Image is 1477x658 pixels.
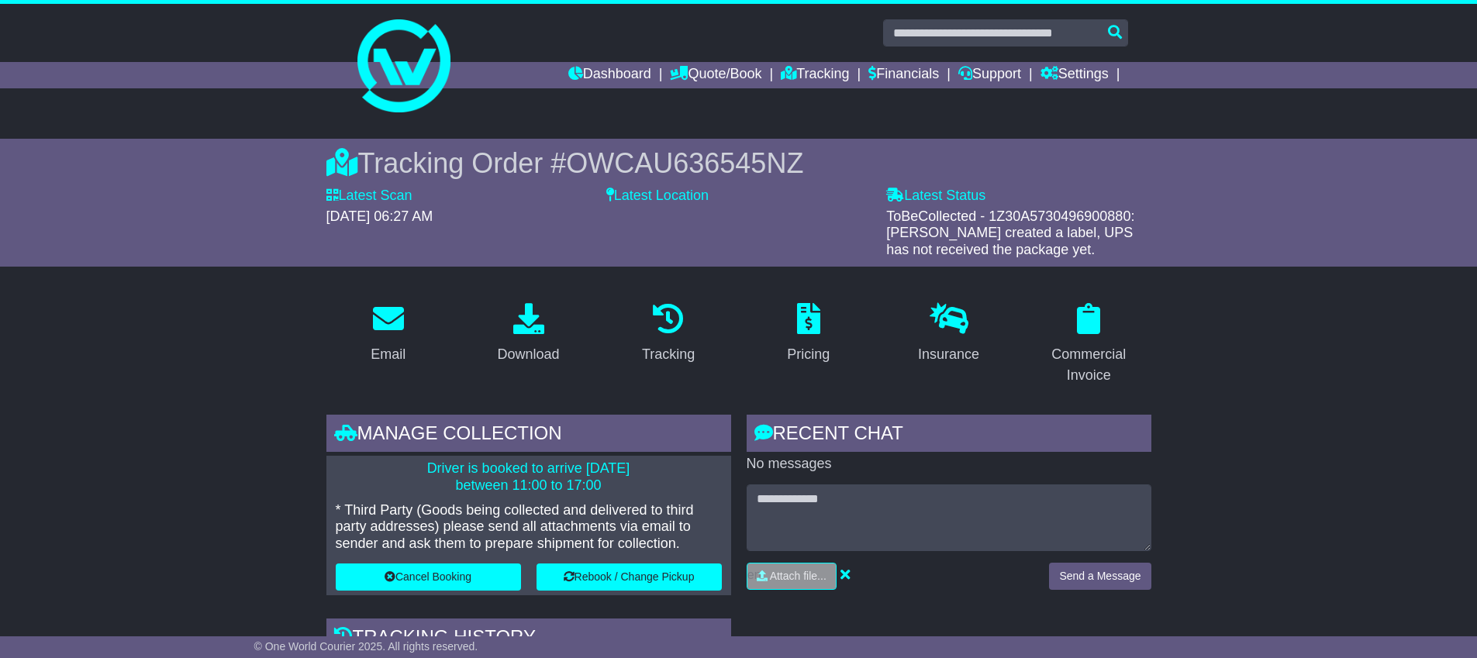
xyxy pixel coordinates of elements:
[336,563,521,591] button: Cancel Booking
[781,62,849,88] a: Tracking
[670,62,761,88] a: Quote/Book
[371,344,405,365] div: Email
[326,208,433,224] span: [DATE] 06:27 AM
[566,147,803,179] span: OWCAU636545NZ
[918,344,979,365] div: Insurance
[336,460,722,494] p: Driver is booked to arrive [DATE] between 11:00 to 17:00
[254,640,478,653] span: © One World Courier 2025. All rights reserved.
[606,188,709,205] label: Latest Location
[908,298,989,370] a: Insurance
[787,344,830,365] div: Pricing
[487,298,569,370] a: Download
[1049,563,1151,590] button: Send a Message
[886,188,985,205] label: Latest Status
[326,188,412,205] label: Latest Scan
[1040,62,1109,88] a: Settings
[537,563,722,591] button: Rebook / Change Pickup
[361,298,416,370] a: Email
[777,298,840,370] a: Pricing
[886,208,1134,257] span: ToBeCollected - 1Z30A5730496900880: [PERSON_NAME] created a label, UPS has not received the packa...
[1027,298,1151,391] a: Commercial Invoice
[868,62,939,88] a: Financials
[497,344,559,365] div: Download
[958,62,1021,88] a: Support
[747,415,1151,456] div: RECENT CHAT
[747,456,1151,473] p: No messages
[642,344,695,365] div: Tracking
[326,146,1151,180] div: Tracking Order #
[336,502,722,553] p: * Third Party (Goods being collected and delivered to third party addresses) please send all atta...
[326,415,731,456] div: Manage collection
[568,62,651,88] a: Dashboard
[632,298,705,370] a: Tracking
[1037,344,1141,386] div: Commercial Invoice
